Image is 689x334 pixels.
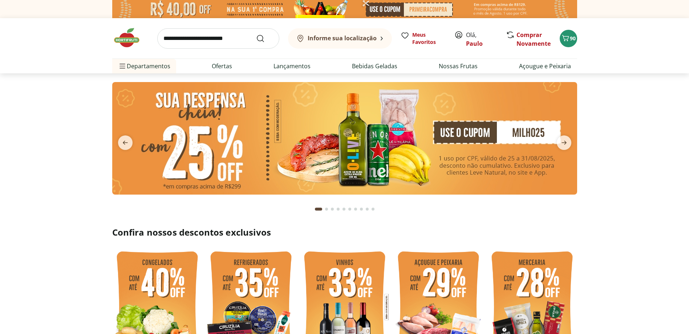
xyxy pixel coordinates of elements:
[347,200,353,218] button: Go to page 6 from fs-carousel
[439,62,478,70] a: Nossas Frutas
[551,135,577,150] button: next
[313,200,324,218] button: Current page from fs-carousel
[157,28,279,49] input: search
[570,35,576,42] span: 90
[112,227,577,238] h2: Confira nossos descontos exclusivos
[118,57,170,75] span: Departamentos
[329,200,335,218] button: Go to page 3 from fs-carousel
[401,31,446,46] a: Meus Favoritos
[466,30,498,48] span: Olá,
[288,28,392,49] button: Informe sua localização
[335,200,341,218] button: Go to page 4 from fs-carousel
[353,200,358,218] button: Go to page 7 from fs-carousel
[273,62,311,70] a: Lançamentos
[412,31,446,46] span: Meus Favoritos
[358,200,364,218] button: Go to page 8 from fs-carousel
[364,200,370,218] button: Go to page 9 from fs-carousel
[118,57,127,75] button: Menu
[370,200,376,218] button: Go to page 10 from fs-carousel
[324,200,329,218] button: Go to page 2 from fs-carousel
[112,135,138,150] button: previous
[256,34,273,43] button: Submit Search
[519,62,571,70] a: Açougue e Peixaria
[308,34,377,42] b: Informe sua localização
[466,40,483,48] a: Paulo
[560,30,577,47] button: Carrinho
[516,31,551,48] a: Comprar Novamente
[352,62,397,70] a: Bebidas Geladas
[212,62,232,70] a: Ofertas
[341,200,347,218] button: Go to page 5 from fs-carousel
[112,82,577,195] img: cupom
[112,27,149,49] img: Hortifruti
